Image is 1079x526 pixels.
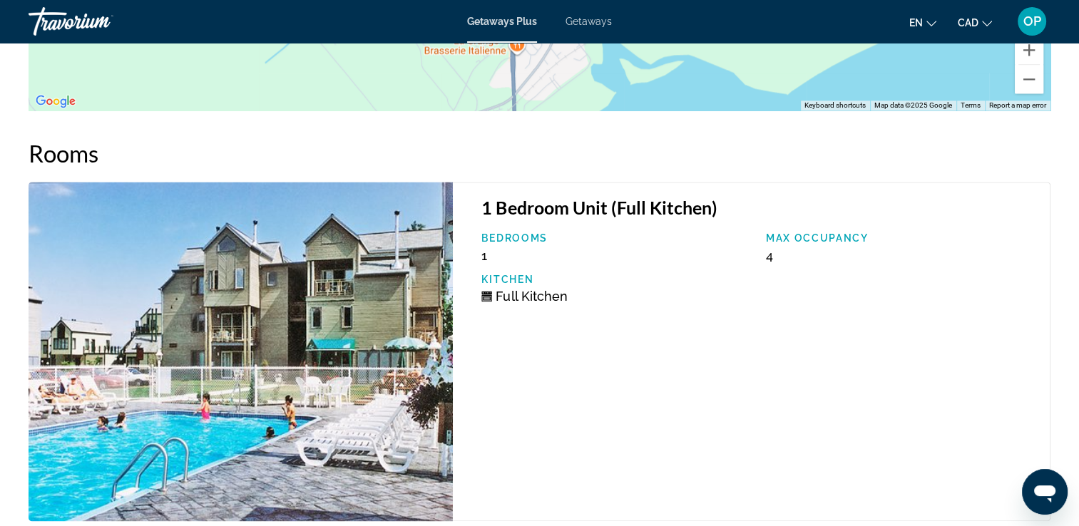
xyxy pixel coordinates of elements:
[481,248,487,263] span: 1
[1013,6,1050,36] button: User Menu
[766,232,1035,244] p: Max Occupancy
[32,92,79,110] img: Google
[1015,65,1043,93] button: Zoom out
[29,3,171,40] a: Travorium
[958,17,978,29] span: CAD
[1015,36,1043,64] button: Zoom in
[496,289,567,304] span: Full Kitchen
[32,92,79,110] a: Open this area in Google Maps (opens a new window)
[989,101,1046,109] a: Report a map error
[909,17,923,29] span: en
[1023,14,1041,29] span: OP
[958,12,992,33] button: Change currency
[1022,469,1068,515] iframe: Button to launch messaging window
[766,248,773,263] span: 4
[481,197,1035,218] h3: 1 Bedroom Unit (Full Kitchen)
[29,182,453,521] img: 2122E01L.jpg
[874,101,952,109] span: Map data ©2025 Google
[29,139,1050,167] h2: Rooms
[566,16,612,27] a: Getaways
[804,100,866,110] button: Keyboard shortcuts
[467,16,537,27] a: Getaways Plus
[909,12,936,33] button: Change language
[961,101,981,109] a: Terms (opens in new tab)
[481,232,751,244] p: Bedrooms
[481,274,751,285] p: Kitchen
